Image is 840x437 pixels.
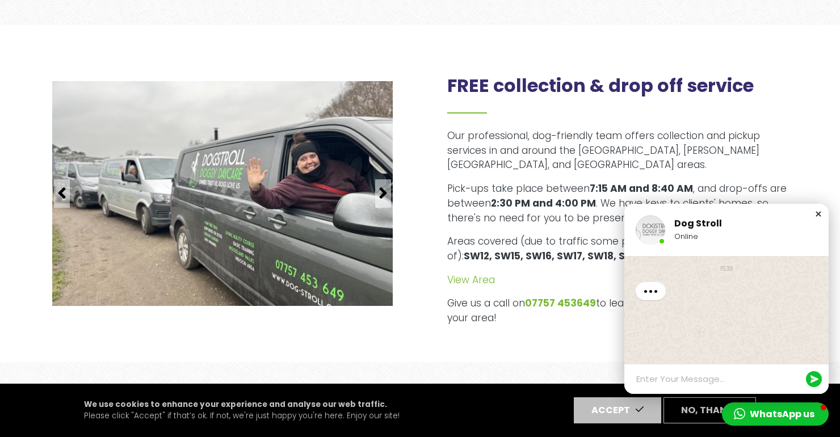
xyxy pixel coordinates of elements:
p: Pick-ups take place between , and drop-offs are between . We have keys to clients' homes, so ther... [447,182,788,225]
p: Please click "Accept" if that’s ok. If not, we're just happy you're here. Enjoy our site! [84,399,400,422]
div: Dog Stroll [674,218,808,229]
p: Give us a call on to learn more and check if we cover your area! [447,296,788,325]
button: No, thanks [663,397,756,423]
strong: We use cookies to enhance your experience and analyse our web traffic. [84,399,387,410]
img: Dog Pickup in and around Wimbledon [52,81,393,306]
div: Close chat window [813,208,824,220]
div: 15:38 [720,264,733,273]
p: Our professional, dog-friendly team offers collection and pickup services in and around the [GEOG... [447,129,788,173]
a: 07757 453649 [525,296,596,310]
a: View Area [447,273,495,287]
h2: FREE collection & drop off service [447,75,788,114]
strong: SW12, SW15, SW16, SW17, SW18, SW19, SW20, KT3, KT4, SM4 [464,249,755,263]
button: Accept [574,397,661,423]
img: Dog Stroll [636,215,665,245]
p: Areas covered (due to traffic some postcodes we only do parts of): . [447,234,788,263]
strong: 2:30 PM and 4:00 PM [491,196,596,210]
strong: 7:15 AM and 8:40 AM [590,182,693,195]
button: WhatsApp us [722,402,829,426]
div: Online [674,232,808,242]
